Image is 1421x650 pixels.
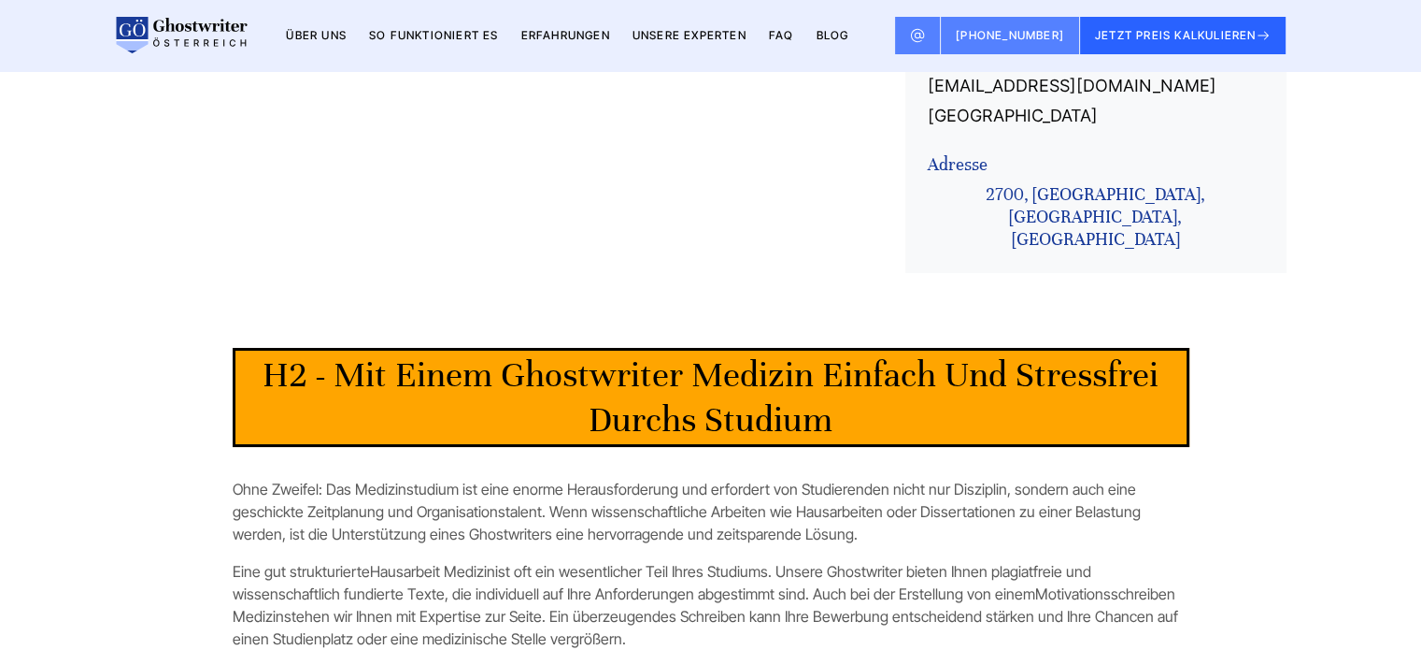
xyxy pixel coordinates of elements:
[956,28,1064,42] span: [PHONE_NUMBER]
[370,562,495,581] span: Hausarbeit Medizin
[928,183,1264,251] p: 2700, [GEOGRAPHIC_DATA], [GEOGRAPHIC_DATA], [GEOGRAPHIC_DATA]
[521,28,610,42] a: Erfahrungen
[941,17,1080,54] a: [PHONE_NUMBER]
[233,562,1091,603] span: ist oft ein wesentlicher Teil Ihres Studiums. Unsere Ghostwriter bieten Ihnen plagiatfreie und wi...
[233,607,1178,648] span: stehen wir Ihnen mit Expertise zur Seite. Ein überzeugendes Schreiben kann Ihre Bewerbung entsche...
[910,28,925,43] img: Email
[769,28,794,42] a: FAQ
[1080,17,1286,54] button: JETZT PREIS KALKULIEREN
[632,28,746,42] a: Unsere Experten
[369,28,499,42] a: So funktioniert es
[233,348,1189,447] h2: Mit einem Ghostwriter Medizin einfach und stressfrei durchs Studium
[113,17,248,54] img: logo wirschreiben
[928,153,1264,176] p: Adresse
[816,28,848,42] a: BLOG
[286,28,347,42] a: Über uns
[928,71,1264,131] a: [EMAIL_ADDRESS][DOMAIN_NAME][GEOGRAPHIC_DATA]
[233,480,1141,543] span: Ohne Zweifel: Das Medizinstudium ist eine enorme Herausforderung und erfordert von Studierenden n...
[233,562,370,581] span: Eine gut strukturierte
